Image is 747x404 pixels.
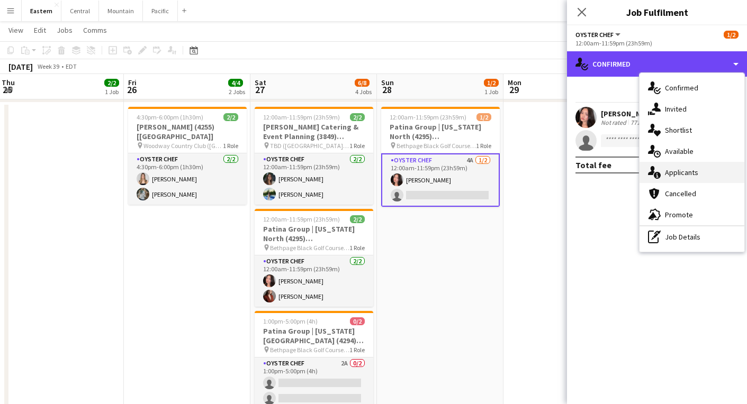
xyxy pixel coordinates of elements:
[601,109,670,118] div: [PERSON_NAME]
[4,23,28,37] a: View
[8,25,23,35] span: View
[665,125,692,135] span: Shortlist
[143,1,178,21] button: Pacific
[349,244,365,252] span: 1 Role
[128,122,247,141] h3: [PERSON_NAME] (4255) [[GEOGRAPHIC_DATA]]
[355,79,370,87] span: 6/8
[381,153,500,207] app-card-role: Oyster Chef4A1/212:00am-11:59pm (23h59m)[PERSON_NAME]
[263,215,340,223] span: 12:00am-11:59pm (23h59m)
[270,142,349,150] span: TBD ([GEOGRAPHIC_DATA], [GEOGRAPHIC_DATA])
[476,113,491,121] span: 1/2
[128,78,137,87] span: Fri
[270,244,349,252] span: Bethpage Black Golf Course (Farmingdale, [GEOGRAPHIC_DATA])
[105,88,119,96] div: 1 Job
[665,83,698,93] span: Confirmed
[381,122,500,141] h3: Patina Group | [US_STATE] North (4295) [[GEOGRAPHIC_DATA]] - TIME TBD (2 HOURS)
[22,1,61,21] button: Eastern
[349,142,365,150] span: 1 Role
[8,61,33,72] div: [DATE]
[255,255,373,307] app-card-role: Oyster Chef2/212:00am-11:59pm (23h59m)[PERSON_NAME][PERSON_NAME]
[575,39,739,47] div: 12:00am-11:59pm (23h59m)
[665,210,693,219] span: Promote
[350,317,365,325] span: 0/2
[137,113,203,121] span: 4:30pm-6:00pm (1h30m)
[253,84,266,96] span: 27
[350,113,365,121] span: 2/2
[506,84,521,96] span: 29
[255,224,373,243] h3: Patina Group | [US_STATE] North (4295) [[GEOGRAPHIC_DATA]] - TIME TBD (2 HOURS)
[270,346,349,354] span: Bethpage Black Golf Course (Farmingdale, [GEOGRAPHIC_DATA])
[380,84,394,96] span: 28
[263,113,340,121] span: 12:00am-11:59pm (23h59m)
[2,78,15,87] span: Thu
[255,78,266,87] span: Sat
[57,25,73,35] span: Jobs
[575,31,622,39] button: Oyster Chef
[30,23,50,37] a: Edit
[61,1,99,21] button: Central
[567,5,747,19] h3: Job Fulfilment
[381,107,500,207] app-job-card: 12:00am-11:59pm (23h59m)1/2Patina Group | [US_STATE] North (4295) [[GEOGRAPHIC_DATA]] - TIME TBD ...
[601,118,628,126] div: Not rated
[350,215,365,223] span: 2/2
[52,23,77,37] a: Jobs
[223,113,238,121] span: 2/2
[665,104,687,114] span: Invited
[83,25,107,35] span: Comms
[567,51,747,77] div: Confirmed
[390,113,466,121] span: 12:00am-11:59pm (23h59m)
[99,1,143,21] button: Mountain
[128,153,247,205] app-card-role: Oyster Chef2/24:30pm-6:00pm (1h30m)[PERSON_NAME][PERSON_NAME]
[66,62,77,70] div: EDT
[104,79,119,87] span: 2/2
[223,142,238,150] span: 1 Role
[484,88,498,96] div: 1 Job
[143,142,223,150] span: Woodway Country Club ([GEOGRAPHIC_DATA], [GEOGRAPHIC_DATA])
[255,326,373,345] h3: Patina Group | [US_STATE][GEOGRAPHIC_DATA] (4294) [[GEOGRAPHIC_DATA]]
[355,88,372,96] div: 4 Jobs
[381,78,394,87] span: Sun
[228,79,243,87] span: 4/4
[575,31,614,39] span: Oyster Chef
[665,168,698,177] span: Applicants
[349,346,365,354] span: 1 Role
[508,78,521,87] span: Mon
[255,107,373,205] app-job-card: 12:00am-11:59pm (23h59m)2/2[PERSON_NAME] Catering & Event Planning (3849) [[GEOGRAPHIC_DATA]] - T...
[628,118,657,126] div: 771.07mi
[34,25,46,35] span: Edit
[575,160,611,170] div: Total fee
[263,317,318,325] span: 1:00pm-5:00pm (4h)
[35,62,61,70] span: Week 39
[79,23,111,37] a: Comms
[255,153,373,205] app-card-role: Oyster Chef2/212:00am-11:59pm (23h59m)[PERSON_NAME][PERSON_NAME]
[665,146,694,156] span: Available
[724,31,739,39] span: 1/2
[665,189,696,198] span: Cancelled
[397,142,476,150] span: Bethpage Black Golf Course (Farmingdale, [GEOGRAPHIC_DATA])
[128,107,247,205] app-job-card: 4:30pm-6:00pm (1h30m)2/2[PERSON_NAME] (4255) [[GEOGRAPHIC_DATA]] Woodway Country Club ([GEOGRAPHI...
[127,84,137,96] span: 26
[229,88,245,96] div: 2 Jobs
[484,79,499,87] span: 1/2
[255,209,373,307] app-job-card: 12:00am-11:59pm (23h59m)2/2Patina Group | [US_STATE] North (4295) [[GEOGRAPHIC_DATA]] - TIME TBD ...
[255,122,373,141] h3: [PERSON_NAME] Catering & Event Planning (3849) [[GEOGRAPHIC_DATA]] - TIME TBD (1 hour)
[640,226,744,247] div: Job Details
[476,142,491,150] span: 1 Role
